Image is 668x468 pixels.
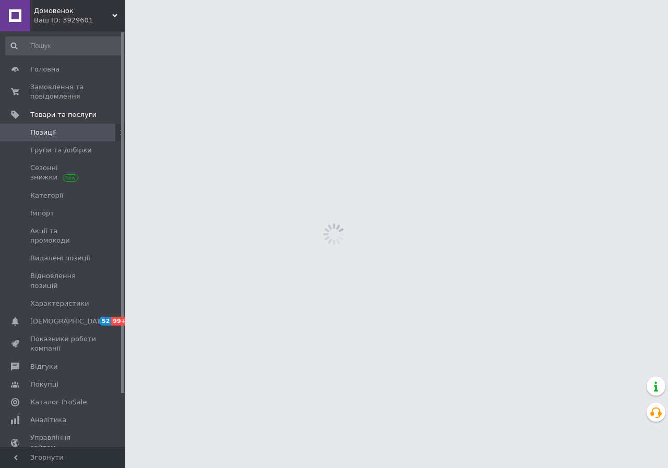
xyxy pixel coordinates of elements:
span: Категорії [30,191,63,200]
span: Домовенок [34,6,112,16]
span: Групи та добірки [30,146,92,155]
span: Головна [30,65,59,74]
span: Показники роботи компанії [30,334,97,353]
span: [DEMOGRAPHIC_DATA] [30,317,108,326]
span: Покупці [30,380,58,389]
span: Відгуки [30,362,57,371]
span: Аналітика [30,415,66,425]
span: Каталог ProSale [30,398,87,407]
span: Позиції [30,128,56,137]
span: Характеристики [30,299,89,308]
span: Товари та послуги [30,110,97,119]
span: 52 [99,317,111,326]
span: Акції та промокоди [30,226,97,245]
div: Ваш ID: 3929601 [34,16,125,25]
input: Пошук [5,37,123,55]
span: Імпорт [30,209,54,218]
span: Сезонні знижки [30,163,97,182]
span: Видалені позиції [30,254,90,263]
span: Замовлення та повідомлення [30,82,97,101]
span: 99+ [111,317,128,326]
span: Відновлення позицій [30,271,97,290]
span: Управління сайтом [30,433,97,452]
